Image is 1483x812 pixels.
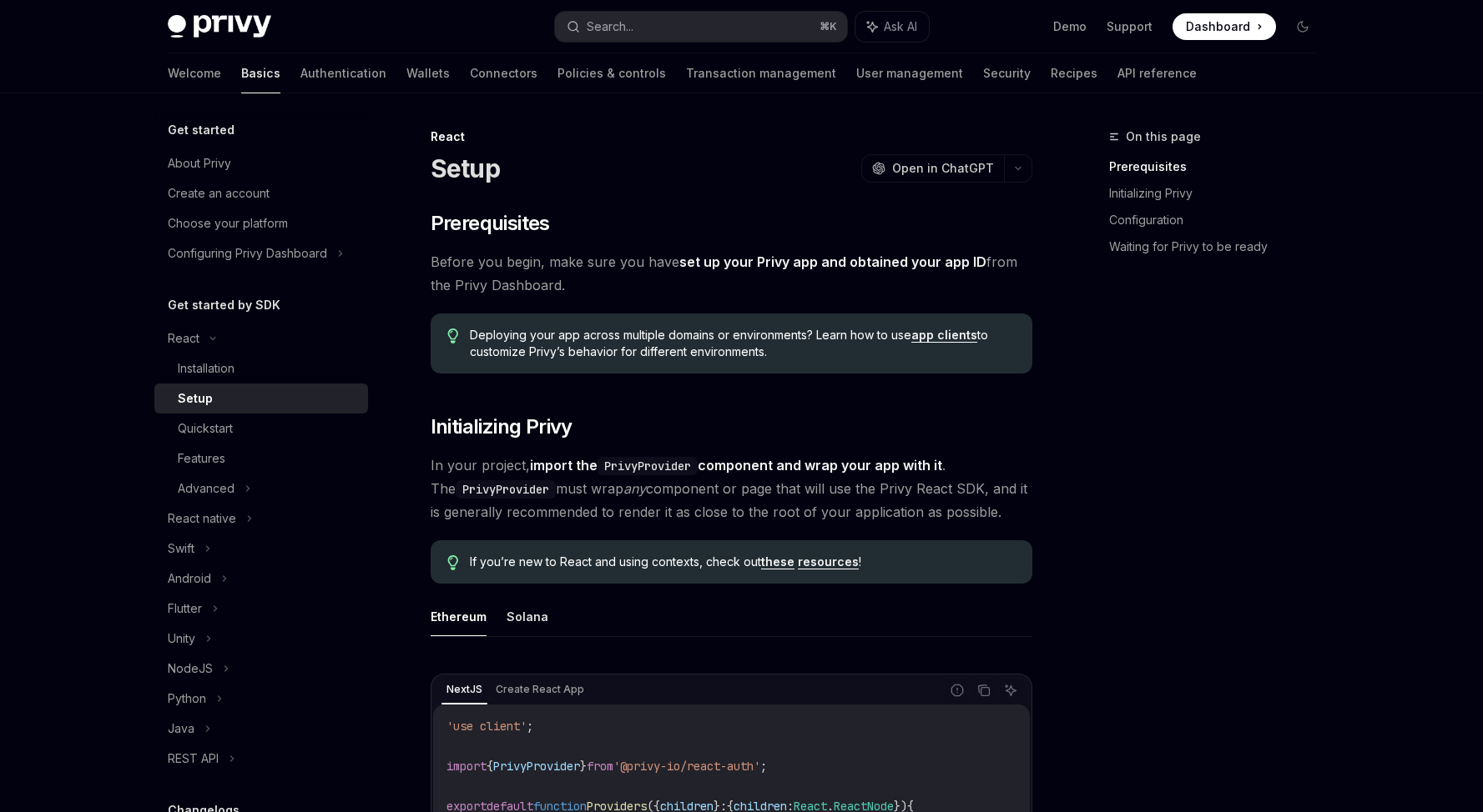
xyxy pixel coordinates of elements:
[431,210,550,237] span: Prerequisites
[1109,207,1329,233] a: Configuration
[431,414,573,440] span: Initializing Privy
[154,444,368,474] a: Features
[1000,679,1021,701] button: Ask AI
[587,759,613,774] span: from
[154,178,368,208] a: Create an account
[168,295,280,315] h5: Get started by SDK
[1126,127,1201,147] span: On this page
[1051,53,1097,93] a: Recipes
[884,18,917,35] span: Ask AI
[1109,153,1329,180] a: Prerequisites
[598,457,698,475] code: PrivyProvider
[168,53,221,93] a: Welcome
[168,659,213,679] div: NodeJS
[861,154,1004,183] button: Open in ChatGPT
[431,128,1032,145] div: React
[1186,18,1250,35] span: Dashboard
[178,479,235,499] div: Advanced
[856,53,963,93] a: User management
[470,327,1015,360] span: Deploying your app across multiple domains or environments? Learn how to use to customize Privy’s...
[470,53,537,93] a: Connectors
[761,554,794,569] a: these
[1053,18,1087,35] a: Demo
[441,679,487,699] div: NextJS
[168,629,195,649] div: Unity
[456,480,556,499] code: PrivyProvider
[241,53,280,93] a: Basics
[1109,233,1329,260] a: Waiting for Privy to be ready
[911,328,977,343] a: app clients
[587,17,633,37] div: Search...
[798,554,859,569] a: resources
[580,759,587,774] span: }
[1117,53,1197,93] a: API reference
[168,509,236,529] div: React native
[679,253,986,271] a: set up your Privy app and obtained your app ID
[154,353,368,383] a: Installation
[168,539,194,559] div: Swift
[892,160,994,177] span: Open in ChatGPT
[431,250,1032,297] span: Before you begin, make sure you have from the Privy Dashboard.
[168,120,235,140] h5: Get started
[168,183,270,203] div: Create an account
[168,569,211,589] div: Android
[178,388,213,409] div: Setup
[431,153,500,183] h1: Setup
[178,419,233,439] div: Quickstart
[168,328,199,348] div: React
[855,12,929,42] button: Ask AI
[431,597,487,636] button: Ethereum
[168,15,271,38] img: dark logo
[530,457,942,474] strong: import the component and wrap your app with it
[154,383,368,414] a: Setup
[470,554,1015,570] span: If you’re new to React and using contexts, check out !
[613,759,760,774] span: '@privy-io/react-auth'
[168,689,206,709] div: Python
[491,679,589,699] div: Create React App
[493,759,580,774] span: PrivyProvider
[1107,18,1153,35] a: Support
[1109,180,1329,207] a: Initializing Privy
[154,148,368,178] a: About Privy
[760,759,767,774] span: ;
[820,20,837,33] span: ⌘ K
[446,719,527,734] span: 'use client'
[983,53,1031,93] a: Security
[168,719,194,739] div: Java
[431,454,1032,524] span: In your project, . The must wrap component or page that will use the Privy React SDK, and it is g...
[973,679,995,701] button: Copy the contents from the code block
[168,749,219,769] div: REST API
[168,599,202,619] div: Flutter
[447,555,459,570] svg: Tip
[1173,13,1276,40] a: Dashboard
[168,213,288,233] div: Choose your platform
[623,480,646,497] em: any
[1289,13,1316,40] button: Toggle dark mode
[686,53,836,93] a: Transaction management
[447,328,459,343] svg: Tip
[168,243,327,263] div: Configuring Privy Dashboard
[300,53,386,93] a: Authentication
[154,208,368,238] a: Choose your platform
[154,414,368,444] a: Quickstart
[946,679,968,701] button: Report incorrect code
[178,358,235,378] div: Installation
[168,153,231,173] div: About Privy
[487,759,493,774] span: {
[406,53,450,93] a: Wallets
[527,719,533,734] span: ;
[557,53,666,93] a: Policies & controls
[178,449,225,469] div: Features
[446,759,487,774] span: import
[507,597,548,636] button: Solana
[555,12,847,42] button: Search...⌘K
